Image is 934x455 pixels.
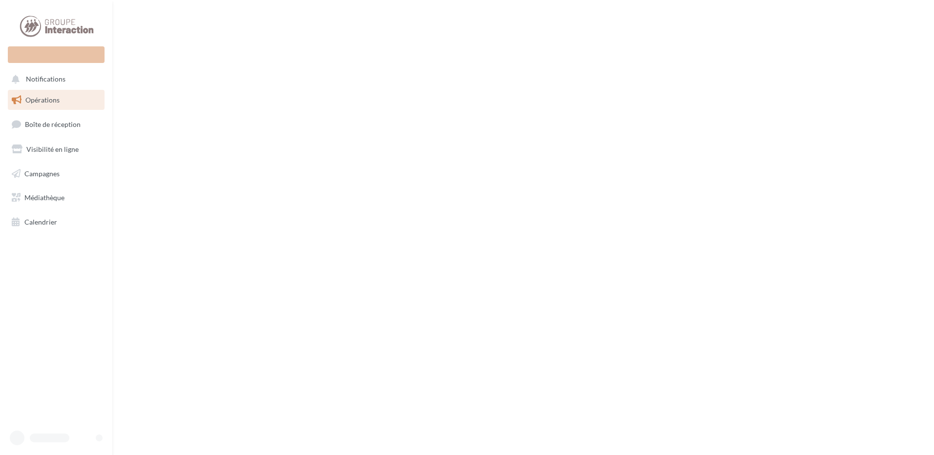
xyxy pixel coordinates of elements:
[6,212,106,232] a: Calendrier
[24,169,60,177] span: Campagnes
[24,218,57,226] span: Calendrier
[26,145,79,153] span: Visibilité en ligne
[24,193,64,202] span: Médiathèque
[25,120,81,128] span: Boîte de réception
[26,75,65,83] span: Notifications
[6,139,106,160] a: Visibilité en ligne
[25,96,60,104] span: Opérations
[6,90,106,110] a: Opérations
[6,114,106,135] a: Boîte de réception
[8,46,105,63] div: Nouvelle campagne
[6,164,106,184] a: Campagnes
[6,187,106,208] a: Médiathèque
